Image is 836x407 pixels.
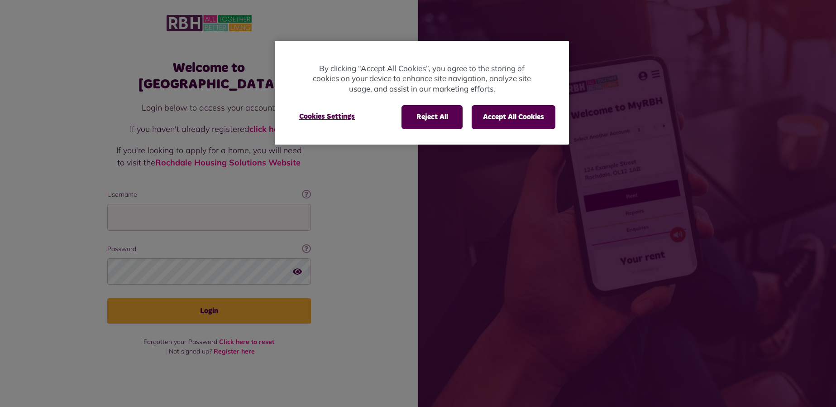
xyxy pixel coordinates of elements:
p: By clicking “Accept All Cookies”, you agree to the storing of cookies on your device to enhance s... [311,63,533,94]
button: Accept All Cookies [472,105,555,129]
button: Reject All [401,105,463,129]
div: Privacy [275,41,569,145]
div: Cookie banner [275,41,569,145]
button: Cookies Settings [288,105,366,128]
